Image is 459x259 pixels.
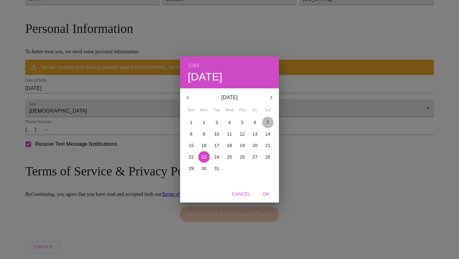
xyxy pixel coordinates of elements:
p: 29 [189,165,194,172]
button: 31 [211,163,222,174]
button: 26 [237,151,248,163]
span: Cancel [232,190,251,198]
p: 13 [252,131,258,137]
button: 21 [262,140,273,151]
p: 28 [265,154,270,160]
p: 1 [190,119,193,126]
button: 18 [224,140,235,151]
button: 16 [198,140,210,151]
button: 5 [237,117,248,128]
button: 7 [262,117,273,128]
button: 6 [249,117,261,128]
p: [DATE] [195,94,264,101]
button: 28 [262,151,273,163]
p: 19 [240,142,245,149]
p: 16 [201,142,207,149]
button: 22 [186,151,197,163]
span: Sun [186,107,197,114]
button: 25 [224,151,235,163]
span: Tue [211,107,222,114]
p: 21 [265,142,270,149]
button: 15 [186,140,197,151]
p: 14 [265,131,270,137]
span: Mon [198,107,210,114]
p: 10 [214,131,219,137]
p: 5 [241,119,244,126]
button: 10 [211,128,222,140]
p: 8 [190,131,193,137]
p: 2 [203,119,205,126]
span: OK [259,190,274,198]
button: 12 [237,128,248,140]
button: 4 [224,117,235,128]
p: 12 [240,131,245,137]
p: 11 [227,131,232,137]
button: 24 [211,151,222,163]
span: Sat [262,107,273,114]
p: 18 [227,142,232,149]
p: 23 [201,154,207,160]
button: 30 [198,163,210,174]
p: 22 [189,154,194,160]
p: 7 [266,119,269,126]
button: 1984 [188,61,199,70]
p: 20 [252,142,258,149]
button: 20 [249,140,261,151]
p: 17 [214,142,219,149]
p: 30 [201,165,207,172]
p: 6 [254,119,256,126]
button: 8 [186,128,197,140]
button: 23 [198,151,210,163]
button: [DATE] [188,70,222,84]
button: 9 [198,128,210,140]
p: 27 [252,154,258,160]
button: 2 [198,117,210,128]
button: 14 [262,128,273,140]
button: 11 [224,128,235,140]
p: 9 [203,131,205,137]
button: 19 [237,140,248,151]
p: 31 [214,165,219,172]
p: 4 [228,119,231,126]
span: Wed [224,107,235,114]
p: 26 [240,154,245,160]
span: Fri [249,107,261,114]
button: 13 [249,128,261,140]
button: 3 [211,117,222,128]
p: 25 [227,154,232,160]
button: 29 [186,163,197,174]
button: Cancel [229,188,253,200]
p: 3 [215,119,218,126]
button: 27 [249,151,261,163]
p: 15 [189,142,194,149]
button: OK [256,188,276,200]
span: Thu [237,107,248,114]
button: 17 [211,140,222,151]
p: 24 [214,154,219,160]
button: 1 [186,117,197,128]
